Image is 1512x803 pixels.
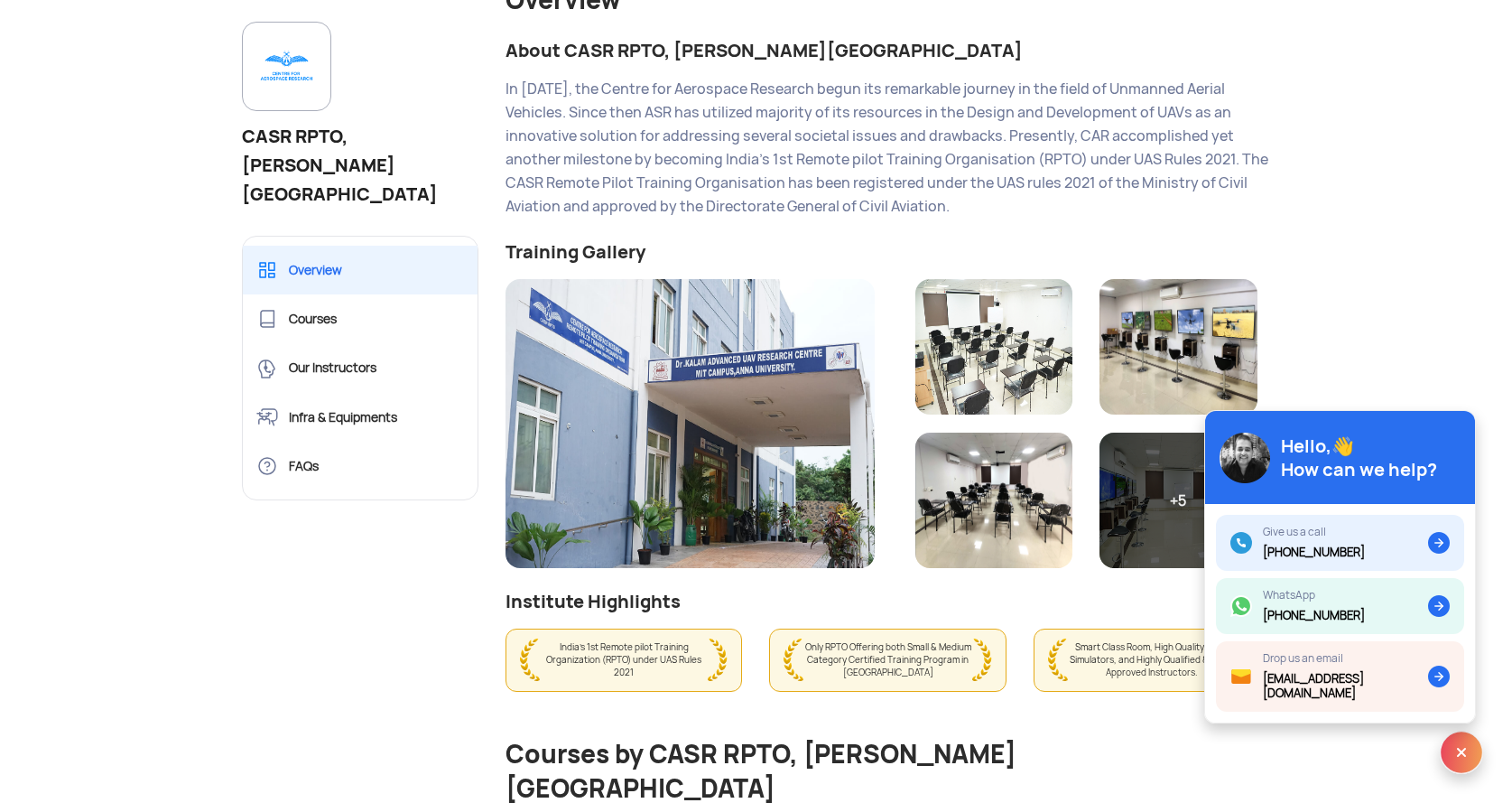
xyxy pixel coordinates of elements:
[1099,433,1257,568] div: +5
[1440,731,1483,774] img: ic_x.svg
[506,279,875,568] img: DSC05351.JPG
[1428,532,1450,554] img: ic_arrow.svg
[243,246,478,294] a: Overview
[708,639,728,682] img: wreath_right.png
[242,122,479,209] h1: CASR RPTO, [PERSON_NAME][GEOGRAPHIC_DATA]
[915,279,1072,415] img: JRM02249.JPG
[520,639,540,682] img: wreath_left.png
[540,641,708,679] span: India’s 1st Remote pilot Training Organization (RPTO) under UAS Rules 2021
[784,639,803,682] img: wreath_left.png
[1263,526,1365,538] div: Give us a call
[506,240,1271,265] div: Training Gallery
[243,343,478,392] a: Our Instructors
[243,294,478,343] a: Courses
[1068,641,1236,679] span: Smart Class Room, High Quality Flight Simulators, and Highly Qualified & DGCA Approved Instructors.
[1230,666,1252,687] img: ic_mail.svg
[1428,595,1450,617] img: ic_arrow.svg
[1281,434,1437,481] div: Hello,👋 How can we help?
[506,39,1271,63] div: About CASR RPTO, [PERSON_NAME][GEOGRAPHIC_DATA]
[1263,672,1428,701] div: [EMAIL_ADDRESS][DOMAIN_NAME]
[972,639,992,682] img: wreath_right.png
[803,641,971,679] span: Only RPTO Offering both Small & Medium Category Certified Training Program in [GEOGRAPHIC_DATA]
[1428,666,1450,687] img: ic_arrow.svg
[1216,515,1464,571] a: Give us a call[PHONE_NUMBER]
[1263,652,1428,665] div: Drop us an email
[506,78,1271,219] div: In [DATE], the Centre for Aerospace Research begun its remarkable journey in the field of Unmanne...
[243,442,478,490] a: FAQs
[1048,639,1068,682] img: wreath_left.png
[1099,279,1257,415] img: Simulator.jpg
[1263,589,1365,602] div: WhatsApp
[1216,578,1464,634] a: WhatsApp[PHONE_NUMBER]
[243,393,478,442] a: Infra & Equipments
[1263,609,1365,623] div: [PHONE_NUMBER]
[1216,641,1464,712] a: Drop us an email[EMAIL_ADDRESS][DOMAIN_NAME]
[257,37,316,96] img: img-CASR.png
[1263,546,1365,560] div: [PHONE_NUMBER]
[915,433,1072,568] img: Calss.jpg
[506,590,1271,614] div: Institute Highlights
[1220,433,1270,483] img: img_avatar@2x.png
[1230,532,1252,554] img: ic_call.svg
[1230,595,1252,617] img: ic_whatsapp.svg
